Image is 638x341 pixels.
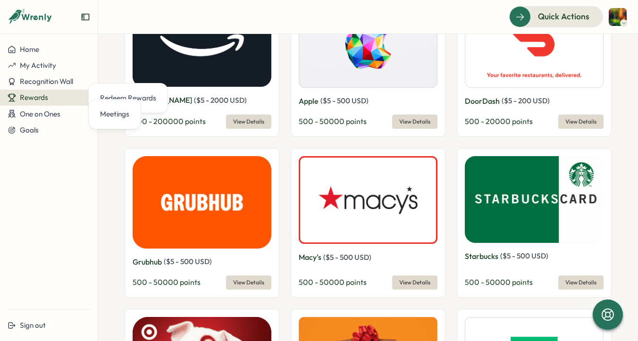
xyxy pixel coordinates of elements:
[299,251,321,263] p: Macy's
[20,109,60,118] span: One on Ones
[299,95,319,107] p: Apple
[20,125,39,134] span: Goals
[538,10,589,23] span: Quick Actions
[20,77,73,86] span: Recognition Wall
[558,115,604,129] button: View Details
[299,156,437,244] img: Macy's
[100,93,156,103] div: Redeem Rewards
[100,109,129,119] div: Meetings
[233,276,264,289] span: View Details
[81,12,90,22] button: Expand sidebar
[465,95,500,107] p: DoorDash
[299,116,367,126] span: 500 - 50000 points
[465,277,533,287] span: 500 - 50000 points
[133,256,162,268] p: Grubhub
[133,277,201,287] span: 500 - 50000 points
[392,115,437,129] button: View Details
[392,275,437,290] button: View Details
[20,93,48,102] span: Rewards
[320,96,369,105] span: ( $ 5 - 500 USD )
[399,115,430,128] span: View Details
[465,250,498,262] p: Starbucks
[20,45,39,54] span: Home
[558,275,604,290] button: View Details
[233,115,264,128] span: View Details
[20,321,46,330] span: Sign out
[502,96,550,105] span: ( $ 5 - 200 USD )
[299,277,367,287] span: 500 - 50000 points
[609,8,627,26] img: Jia Gu
[226,275,271,290] button: View Details
[226,115,271,129] button: View Details
[164,257,212,266] span: ( $ 5 - 500 USD )
[96,89,160,107] a: Redeem Rewards
[509,6,603,27] button: Quick Actions
[133,116,206,126] span: 500 - 200000 points
[194,96,247,105] span: ( $ 5 - 2000 USD )
[565,115,596,128] span: View Details
[500,251,548,260] span: ( $ 5 - 500 USD )
[133,156,271,249] img: Grubhub
[323,253,371,262] span: ( $ 5 - 500 USD )
[465,116,533,126] span: 500 - 20000 points
[96,105,133,123] a: Meetings
[20,61,56,70] span: My Activity
[565,276,596,289] span: View Details
[465,156,604,243] img: Starbucks
[399,276,430,289] span: View Details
